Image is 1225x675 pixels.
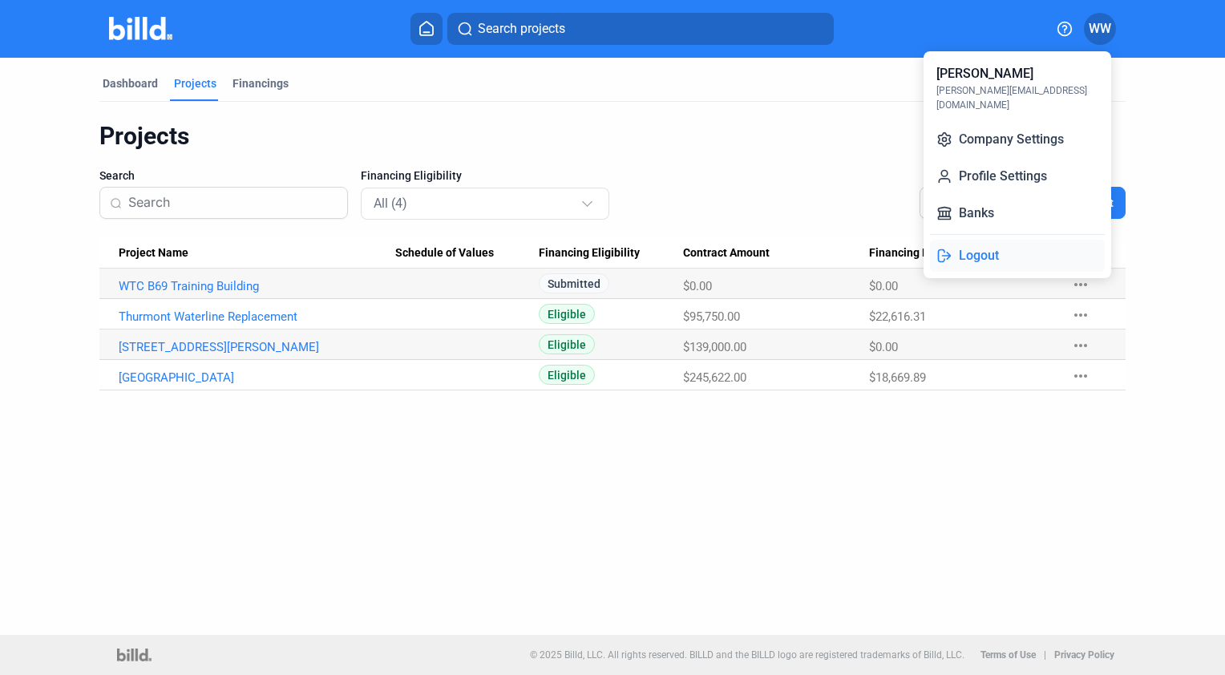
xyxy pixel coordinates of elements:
[936,83,1098,112] div: [PERSON_NAME][EMAIL_ADDRESS][DOMAIN_NAME]
[936,64,1033,83] div: [PERSON_NAME]
[930,197,1105,229] button: Banks
[930,160,1105,192] button: Profile Settings
[930,240,1105,272] button: Logout
[930,123,1105,156] button: Company Settings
